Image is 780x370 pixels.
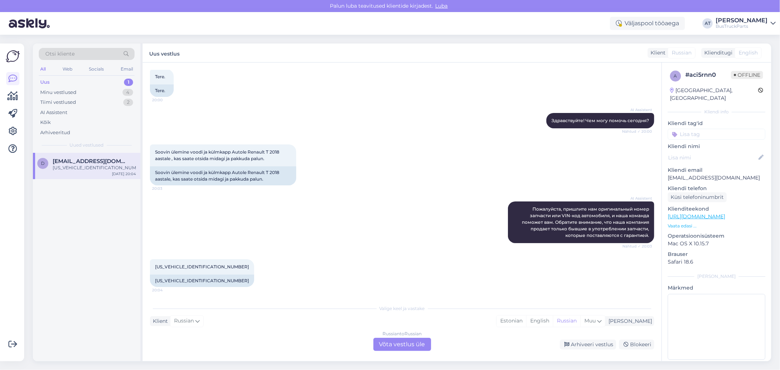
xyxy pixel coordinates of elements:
[648,49,666,57] div: Klient
[668,143,765,150] p: Kliendi nimi
[39,64,47,74] div: All
[70,142,104,148] span: Uued vestlused
[606,317,652,325] div: [PERSON_NAME]
[672,49,692,57] span: Russian
[497,316,526,326] div: Estonian
[625,107,652,113] span: AI Assistent
[668,185,765,192] p: Kliendi telefon
[551,118,649,123] span: Здравствуйте! Чем могу помочь сегодня?
[619,340,654,350] div: Blokeeri
[6,49,20,63] img: Askly Logo
[40,89,76,96] div: Minu vestlused
[124,79,133,86] div: 1
[668,205,765,213] p: Klienditeekond
[41,161,45,166] span: D
[668,192,727,202] div: Küsi telefoninumbrit
[45,50,75,58] span: Otsi kliente
[152,97,180,103] span: 20:00
[668,213,725,220] a: [URL][DOMAIN_NAME]
[155,74,165,79] span: Tere.
[522,206,650,238] span: Пожалуйста, пришлите нам оригинальный номер запчасти или VIN-код автомобиля, и наша команда помож...
[670,87,758,102] div: [GEOGRAPHIC_DATA], [GEOGRAPHIC_DATA]
[668,109,765,115] div: Kliendi info
[373,338,431,351] div: Võta vestlus üle
[40,99,76,106] div: Tiimi vestlused
[433,3,450,9] span: Luba
[150,275,254,287] div: [US_VEHICLE_IDENTIFICATION_NUMBER]
[702,18,713,29] div: AT
[668,273,765,280] div: [PERSON_NAME]
[668,154,757,162] input: Lisa nimi
[383,331,422,337] div: Russian to Russian
[123,89,133,96] div: 4
[668,120,765,127] p: Kliendi tag'id
[622,243,652,249] span: Nähtud ✓ 20:03
[119,64,135,74] div: Email
[112,171,136,177] div: [DATE] 20:04
[701,49,732,57] div: Klienditugi
[731,71,763,79] span: Offline
[40,119,51,126] div: Kõik
[53,158,129,165] span: Damir.v1994@gmail.com
[668,240,765,248] p: Mac OS X 10.15.7
[685,71,731,79] div: # aci5rnn0
[150,84,174,97] div: Tere.
[674,73,677,79] span: a
[668,250,765,258] p: Brauser
[152,287,180,293] span: 20:04
[526,316,553,326] div: English
[155,264,249,269] span: [US_VEHICLE_IDENTIFICATION_NUMBER]
[668,232,765,240] p: Operatsioonisüsteem
[40,129,70,136] div: Arhiveeritud
[174,317,194,325] span: Russian
[87,64,105,74] div: Socials
[716,18,768,23] div: [PERSON_NAME]
[150,317,168,325] div: Klient
[622,129,652,134] span: Nähtud ✓ 20:00
[40,79,50,86] div: Uus
[584,317,596,324] span: Muu
[553,316,580,326] div: Russian
[668,174,765,182] p: [EMAIL_ADDRESS][DOMAIN_NAME]
[668,284,765,292] p: Märkmed
[61,64,74,74] div: Web
[716,18,776,29] a: [PERSON_NAME]BusTruckParts
[668,129,765,140] input: Lisa tag
[560,340,616,350] div: Arhiveeri vestlus
[668,166,765,174] p: Kliendi email
[155,149,280,161] span: Soovin ülemine voodi ja külmkapp Autole Renault T 2018 aastale , kas saate otsida midagi ja pakku...
[152,186,180,191] span: 20:03
[150,305,654,312] div: Valige keel ja vastake
[716,23,768,29] div: BusTruckParts
[668,223,765,229] p: Vaata edasi ...
[40,109,67,116] div: AI Assistent
[123,99,133,106] div: 2
[668,258,765,266] p: Safari 18.6
[53,165,136,171] div: [US_VEHICLE_IDENTIFICATION_NUMBER]
[150,166,296,185] div: Soovin ülemine voodi ja külmkapp Autole Renault T 2018 aastale, kas saate otsida midagi ja pakkud...
[739,49,758,57] span: English
[149,48,180,58] label: Uus vestlus
[610,17,685,30] div: Väljaspool tööaega
[625,196,652,201] span: AI Assistent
